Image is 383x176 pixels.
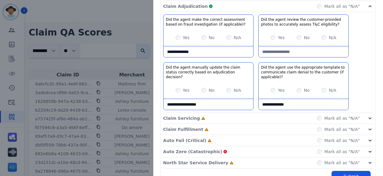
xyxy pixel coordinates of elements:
h3: Did the agent use the appropriate template to communicate claim denial to the customer (if applic... [261,65,346,79]
label: N/A [329,35,336,41]
label: Yes [183,35,190,41]
label: Mark all as "N/A" [324,126,360,132]
p: Claim Servicing [163,115,200,121]
label: N/A [234,35,241,41]
p: Auto Zero (Catastrophic) [163,149,222,155]
label: No [209,87,214,93]
h3: Did the agent manually update the claim status correctly based on adjudication decision? [166,65,251,79]
label: No [304,35,310,41]
p: Auto Fail (Critical) [163,137,206,144]
label: Yes [278,87,285,93]
label: Mark all as "N/A" [324,160,360,166]
label: Yes [278,35,285,41]
label: N/A [234,87,241,93]
h3: Did the agent make the correct assessment based on fraud investigation (if applicable)? [166,17,251,27]
label: Yes [183,87,190,93]
h3: Did the agent review the customer-provided photos to accurately assess T&C eligibility? [261,17,346,27]
p: North Star Service Delivery [163,160,228,166]
label: Mark all as "N/A" [324,3,360,9]
label: Mark all as "N/A" [324,115,360,121]
p: Claim Adjudication [163,3,208,9]
label: Mark all as "N/A" [324,137,360,144]
label: Mark all as "N/A" [324,149,360,155]
p: Claim Fulfillment [163,126,203,132]
label: N/A [329,87,336,93]
label: No [209,35,214,41]
label: No [304,87,310,93]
